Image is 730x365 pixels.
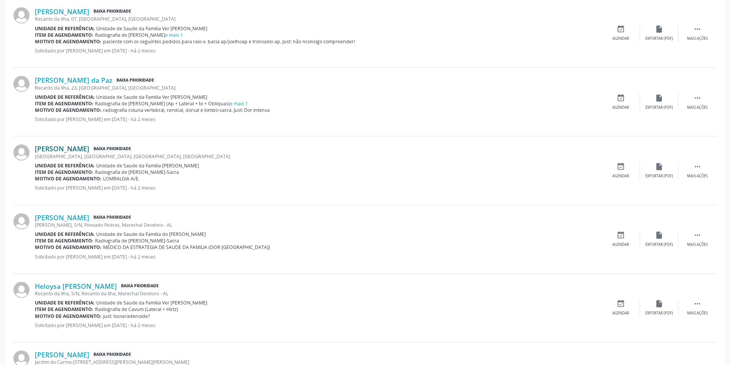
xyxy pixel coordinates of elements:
[645,311,673,316] div: Exportar (PDF)
[35,32,94,38] b: Item de agendamento:
[693,94,702,102] i: 
[95,32,183,38] span: Radiografia de [PERSON_NAME]
[612,311,629,316] div: Agendar
[617,231,625,239] i: event_available
[35,185,602,191] p: Solicitado por [PERSON_NAME] em [DATE] - há 2 meses
[35,237,94,244] b: Item de agendamento:
[35,76,112,84] a: [PERSON_NAME] da Paz
[693,231,702,239] i: 
[655,231,663,239] i: insert_drive_file
[687,242,708,247] div: Mais ações
[13,7,30,23] img: img
[617,25,625,33] i: event_available
[687,173,708,179] div: Mais ações
[120,282,160,290] span: Baixa Prioridade
[95,169,179,175] span: Radiografia de [PERSON_NAME]-Sacra
[612,105,629,110] div: Agendar
[655,162,663,171] i: insert_drive_file
[35,144,89,153] a: [PERSON_NAME]
[645,36,673,41] div: Exportar (PDF)
[35,153,602,160] div: [GEOGRAPHIC_DATA], [GEOGRAPHIC_DATA], [GEOGRAPHIC_DATA], [GEOGRAPHIC_DATA]
[35,244,102,250] b: Motivo de agendamento:
[103,107,270,113] span: radiografia coluna vertebral, cervical, dorsal e lombo-sacra. Just: Dor intensa
[612,173,629,179] div: Agendar
[13,282,30,298] img: img
[617,300,625,308] i: event_available
[693,300,702,308] i: 
[693,25,702,33] i: 
[655,300,663,308] i: insert_drive_file
[655,25,663,33] i: insert_drive_file
[687,36,708,41] div: Mais ações
[35,25,95,32] b: Unidade de referência:
[92,145,133,153] span: Baixa Prioridade
[92,213,133,221] span: Baixa Prioridade
[103,244,270,250] span: MÉDICO DA ESTRATEGIA DE SAUDE DA FAMILIA (DOR [GEOGRAPHIC_DATA])
[35,169,94,175] b: Item de agendamento:
[35,322,602,329] p: Solicitado por [PERSON_NAME] em [DATE] - há 2 meses
[115,76,156,84] span: Baixa Prioridade
[13,144,30,160] img: img
[35,7,89,16] a: [PERSON_NAME]
[95,237,179,244] span: Radiografia de [PERSON_NAME]-Sacra
[35,313,102,319] b: Motivo de agendamento:
[35,85,602,91] div: Recanto da Ilha, 23, [GEOGRAPHIC_DATA], [GEOGRAPHIC_DATA]
[645,105,673,110] div: Exportar (PDF)
[35,350,89,359] a: [PERSON_NAME]
[35,231,95,237] b: Unidade de referência:
[35,222,602,228] div: [PERSON_NAME], S/N, Povoado Pedras, Marechal Deodoro - AL
[96,25,207,32] span: Unidade de Saude da Familia Ver [PERSON_NAME]
[617,162,625,171] i: event_available
[35,16,602,22] div: Recanto da Ilha, 07, [GEOGRAPHIC_DATA], [GEOGRAPHIC_DATA]
[35,116,602,123] p: Solicitado por [PERSON_NAME] em [DATE] - há 2 meses
[95,100,248,107] span: Radiografia de [PERSON_NAME] (Ap + Lateral + to + Obliquas)
[92,351,133,359] span: Baixa Prioridade
[645,242,673,247] div: Exportar (PDF)
[655,94,663,102] i: insert_drive_file
[92,8,133,16] span: Baixa Prioridade
[35,290,602,297] div: Recanto da Ilha, S/N, Recanto da Ilha, Marechal Deodoro - AL
[13,76,30,92] img: img
[13,213,30,229] img: img
[103,175,139,182] span: LOMBALGIA A/E.
[35,162,95,169] b: Unidade de referência:
[35,38,102,45] b: Motivo de agendamento:
[35,306,94,313] b: Item de agendamento:
[35,254,602,260] p: Solicitado por [PERSON_NAME] em [DATE] - há 2 meses
[35,107,102,113] b: Motivo de agendamento:
[687,105,708,110] div: Mais ações
[165,32,183,38] a: e mais 1
[96,162,199,169] span: Unidade de Saude da Familia [PERSON_NAME]
[96,94,207,100] span: Unidade de Saude da Familia Ver [PERSON_NAME]
[103,313,150,319] span: just: tosse/adenoide?
[612,36,629,41] div: Agendar
[35,175,102,182] b: Motivo de agendamento:
[617,94,625,102] i: event_available
[96,300,207,306] span: Unidade de Saude da Familia Ver [PERSON_NAME]
[35,213,89,222] a: [PERSON_NAME]
[35,47,602,54] p: Solicitado por [PERSON_NAME] em [DATE] - há 2 meses
[35,94,95,100] b: Unidade de referência:
[103,38,355,45] span: paciente com os seguintes pedidos para raio-x. bacia ap/joelhoap e tronozelo ap. Just: não nconsi...
[95,306,178,313] span: Radiografia de Cavum (Lateral + Hirtz)
[230,100,248,107] a: e mais 1
[96,231,206,237] span: Unidade de Saude da Familia do [PERSON_NAME]
[687,311,708,316] div: Mais ações
[35,282,117,290] a: Heloysa [PERSON_NAME]
[693,162,702,171] i: 
[612,242,629,247] div: Agendar
[35,300,95,306] b: Unidade de referência:
[35,100,94,107] b: Item de agendamento:
[645,173,673,179] div: Exportar (PDF)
